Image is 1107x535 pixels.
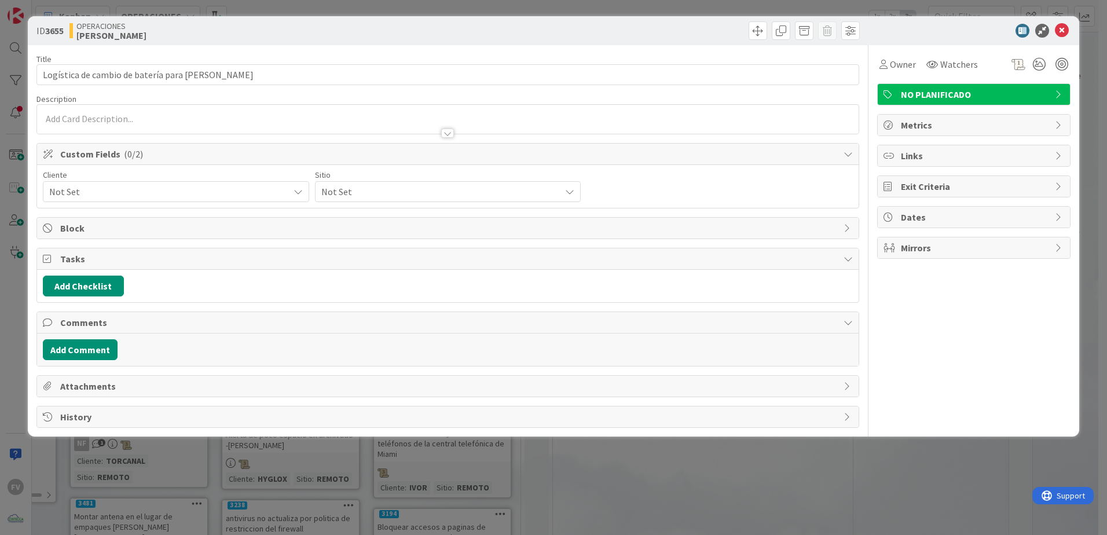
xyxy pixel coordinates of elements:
[901,179,1049,193] span: Exit Criteria
[60,221,838,235] span: Block
[901,87,1049,101] span: NO PLANIFICADO
[315,171,581,179] div: Sitio
[60,147,838,161] span: Custom Fields
[36,64,859,85] input: type card name here...
[940,57,978,71] span: Watchers
[43,171,309,179] div: Cliente
[36,24,64,38] span: ID
[24,2,53,16] span: Support
[60,379,838,393] span: Attachments
[43,276,124,296] button: Add Checklist
[890,57,916,71] span: Owner
[45,25,64,36] b: 3655
[901,118,1049,132] span: Metrics
[36,54,52,64] label: Title
[36,94,76,104] span: Description
[321,184,555,200] span: Not Set
[49,184,283,200] span: Not Set
[60,252,838,266] span: Tasks
[901,149,1049,163] span: Links
[901,210,1049,224] span: Dates
[124,148,143,160] span: ( 0/2 )
[43,339,118,360] button: Add Comment
[60,316,838,329] span: Comments
[60,410,838,424] span: History
[76,31,146,40] b: [PERSON_NAME]
[76,21,146,31] span: OPERACIONES
[901,241,1049,255] span: Mirrors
